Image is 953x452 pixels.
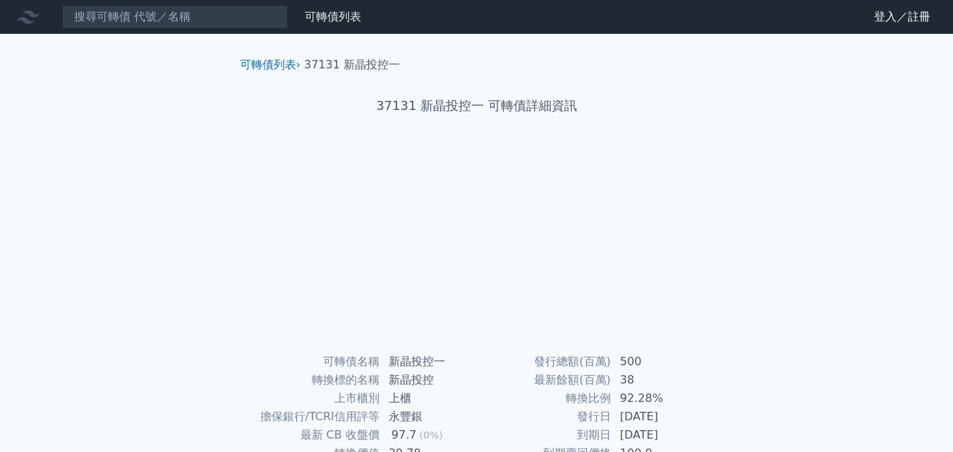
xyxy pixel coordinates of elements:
td: 可轉債名稱 [245,353,380,371]
td: 新晶投控 [380,371,477,389]
td: 轉換標的名稱 [245,371,380,389]
li: › [240,56,301,73]
td: 38 [612,371,708,389]
a: 可轉債列表 [305,10,361,23]
a: 可轉債列表 [240,58,296,71]
span: (0%) [419,429,442,441]
td: 新晶投控一 [380,353,477,371]
h1: 37131 新晶投控一 可轉債詳細資訊 [229,96,725,116]
input: 搜尋可轉債 代號／名稱 [62,5,288,29]
td: [DATE] [612,408,708,426]
td: 最新餘額(百萬) [477,371,612,389]
td: 最新 CB 收盤價 [245,426,380,444]
td: 上市櫃別 [245,389,380,408]
td: 轉換比例 [477,389,612,408]
td: 發行日 [477,408,612,426]
li: 37131 新晶投控一 [304,56,400,73]
td: 擔保銀行/TCRI信用評等 [245,408,380,426]
td: 92.28% [612,389,708,408]
td: 永豐銀 [380,408,477,426]
div: 97.7 [389,427,420,444]
td: 500 [612,353,708,371]
td: 到期日 [477,426,612,444]
td: 上櫃 [380,389,477,408]
a: 登入／註冊 [863,6,942,28]
td: [DATE] [612,426,708,444]
td: 發行總額(百萬) [477,353,612,371]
